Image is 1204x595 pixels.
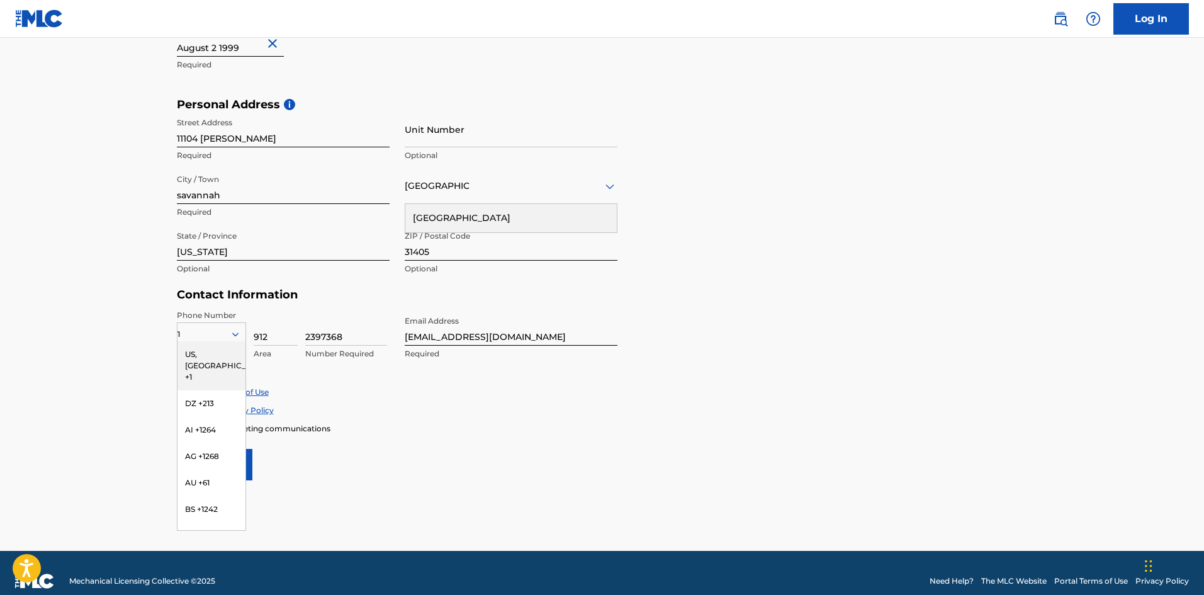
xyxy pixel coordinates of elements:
div: AU +61 [177,470,245,496]
a: Privacy Policy [220,405,274,415]
h5: Personal Address [177,98,1028,112]
div: DZ +213 [177,390,245,417]
div: AG +1268 [177,443,245,470]
div: US, [GEOGRAPHIC_DATA] +1 [177,341,245,390]
div: BS +1242 [177,496,245,523]
a: Need Help? [930,575,974,587]
a: Log In [1113,3,1189,35]
span: Mechanical Licensing Collective © 2025 [69,575,215,587]
p: Required [405,348,617,360]
a: Public Search [1048,6,1073,31]
a: Terms of Use [220,387,269,397]
img: help [1086,11,1101,26]
p: Required [177,150,390,161]
p: Required [177,207,390,218]
button: Close [265,25,284,63]
div: BB +1246 [177,523,245,549]
a: The MLC Website [981,575,1047,587]
div: [GEOGRAPHIC_DATA] [405,204,617,232]
span: Enroll in marketing communications [191,424,330,433]
span: i [284,99,295,110]
div: Drag [1145,547,1152,585]
iframe: Chat Widget [1141,535,1204,595]
img: MLC Logo [15,9,64,28]
p: Number Required [305,348,387,360]
img: search [1053,11,1068,26]
p: Optional [405,263,617,275]
a: Privacy Policy [1135,575,1189,587]
a: Portal Terms of Use [1054,575,1128,587]
p: Required [177,59,390,71]
p: Optional [405,150,617,161]
p: Area [254,348,298,360]
div: AI +1264 [177,417,245,443]
img: logo [15,574,54,589]
p: Optional [177,263,390,275]
h5: Contact Information [177,288,617,302]
div: Help [1081,6,1106,31]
